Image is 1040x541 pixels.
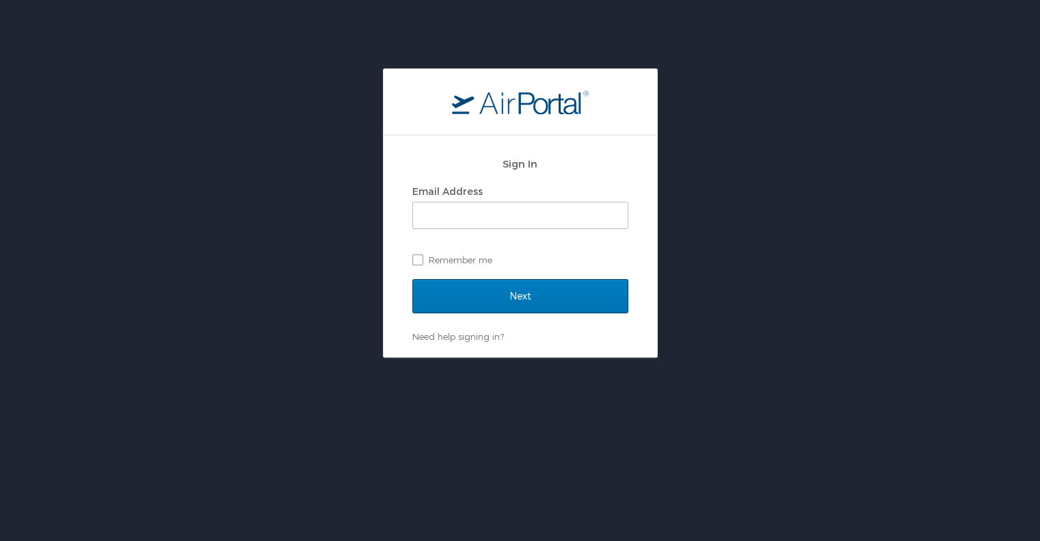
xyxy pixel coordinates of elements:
h2: Sign In [412,156,628,172]
input: Next [412,279,628,313]
a: Need help signing in? [412,331,504,342]
img: logo [452,90,589,114]
label: Email Address [412,185,483,197]
label: Remember me [412,250,628,270]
